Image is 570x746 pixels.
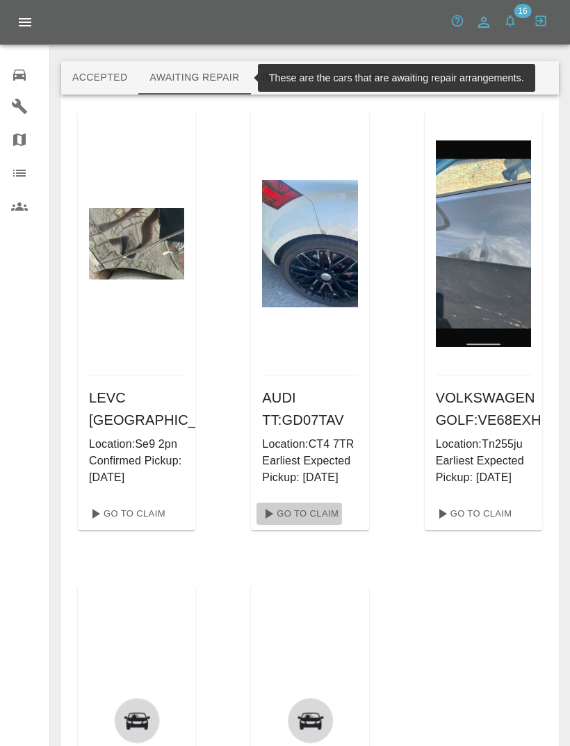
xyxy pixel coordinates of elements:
[262,387,357,431] h6: AUDI TT : GD07TAV
[251,61,324,95] button: In Repair
[89,436,184,453] p: Location: Se9 2pn
[138,61,250,95] button: Awaiting Repair
[436,453,531,486] p: Earliest Expected Pickup: [DATE]
[430,503,516,525] a: Go To Claim
[262,453,357,486] p: Earliest Expected Pickup: [DATE]
[323,61,397,95] button: Repaired
[262,436,357,453] p: Location: CT4 7TR
[8,6,42,39] button: Open drawer
[83,503,169,525] a: Go To Claim
[514,4,531,18] span: 16
[436,436,531,453] p: Location: Tn255ju
[61,61,138,95] button: Accepted
[89,387,184,431] h6: LEVC [GEOGRAPHIC_DATA] : LN22XWZ
[436,387,531,431] h6: VOLKSWAGEN GOLF : VE68EXH
[256,503,342,525] a: Go To Claim
[397,61,459,95] button: Paid
[89,453,184,486] p: Confirmed Pickup: [DATE]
